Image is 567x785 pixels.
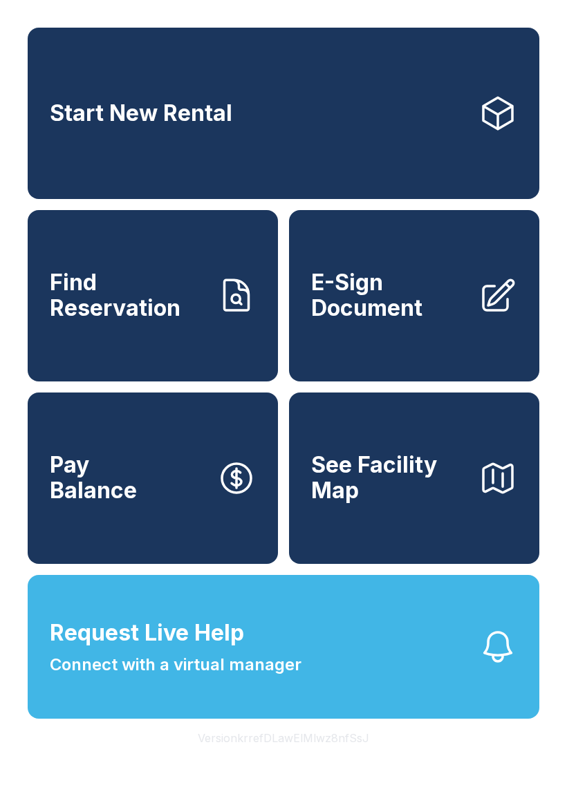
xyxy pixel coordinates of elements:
button: VersionkrrefDLawElMlwz8nfSsJ [187,719,380,757]
a: E-Sign Document [289,210,539,381]
a: Find Reservation [28,210,278,381]
button: See Facility Map [289,392,539,564]
span: E-Sign Document [311,270,467,321]
span: See Facility Map [311,453,467,503]
a: Start New Rental [28,28,539,199]
span: Pay Balance [50,453,137,503]
span: Find Reservation [50,270,206,321]
span: Start New Rental [50,101,232,126]
span: Connect with a virtual manager [50,652,301,677]
span: Request Live Help [50,616,244,650]
button: PayBalance [28,392,278,564]
button: Request Live HelpConnect with a virtual manager [28,575,539,719]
